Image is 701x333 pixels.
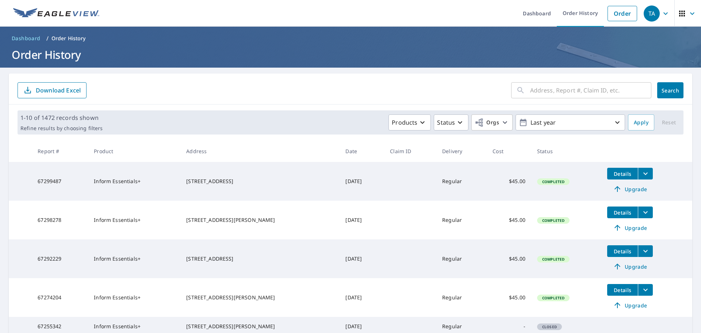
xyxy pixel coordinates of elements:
[186,178,334,185] div: [STREET_ADDRESS]
[538,179,569,184] span: Completed
[32,239,88,278] td: 67292229
[88,162,180,201] td: Inform Essentials+
[538,324,561,329] span: Closed
[531,140,601,162] th: Status
[32,278,88,317] td: 67274204
[437,118,455,127] p: Status
[612,287,633,294] span: Details
[436,162,487,201] td: Regular
[46,34,49,43] li: /
[32,201,88,239] td: 67298278
[607,245,638,257] button: detailsBtn-67292229
[340,201,384,239] td: [DATE]
[638,207,653,218] button: filesDropdownBtn-67298278
[88,140,180,162] th: Product
[628,114,654,130] button: Apply
[88,278,180,317] td: Inform Essentials+
[340,140,384,162] th: Date
[20,125,103,132] p: Refine results by choosing filters
[607,284,638,296] button: detailsBtn-67274204
[612,223,648,232] span: Upgrade
[186,255,334,262] div: [STREET_ADDRESS]
[180,140,340,162] th: Address
[384,140,436,162] th: Claim ID
[436,140,487,162] th: Delivery
[612,301,648,310] span: Upgrade
[607,168,638,179] button: detailsBtn-67299487
[607,261,653,272] a: Upgrade
[487,140,531,162] th: Cost
[538,295,569,300] span: Completed
[487,239,531,278] td: $45.00
[51,35,86,42] p: Order History
[516,114,625,130] button: Last year
[32,162,88,201] td: 67299487
[612,185,648,193] span: Upgrade
[186,294,334,301] div: [STREET_ADDRESS][PERSON_NAME]
[12,35,41,42] span: Dashboard
[663,87,678,94] span: Search
[487,278,531,317] td: $45.00
[340,239,384,278] td: [DATE]
[9,33,43,44] a: Dashboard
[18,82,87,98] button: Download Excel
[340,278,384,317] td: [DATE]
[538,257,569,262] span: Completed
[612,248,633,255] span: Details
[88,201,180,239] td: Inform Essentials+
[340,162,384,201] td: [DATE]
[607,183,653,195] a: Upgrade
[644,5,660,22] div: TA
[612,170,633,177] span: Details
[9,47,692,62] h1: Order History
[528,116,613,129] p: Last year
[487,162,531,201] td: $45.00
[608,6,637,21] a: Order
[657,82,683,98] button: Search
[607,222,653,234] a: Upgrade
[20,113,103,122] p: 1-10 of 1472 records shown
[186,323,334,330] div: [STREET_ADDRESS][PERSON_NAME]
[607,207,638,218] button: detailsBtn-67298278
[638,284,653,296] button: filesDropdownBtn-67274204
[436,278,487,317] td: Regular
[487,201,531,239] td: $45.00
[436,201,487,239] td: Regular
[607,299,653,311] a: Upgrade
[36,86,81,94] p: Download Excel
[88,239,180,278] td: Inform Essentials+
[392,118,417,127] p: Products
[612,262,648,271] span: Upgrade
[32,140,88,162] th: Report #
[186,216,334,224] div: [STREET_ADDRESS][PERSON_NAME]
[436,239,487,278] td: Regular
[13,8,99,19] img: EV Logo
[388,114,431,130] button: Products
[475,118,499,127] span: Orgs
[638,168,653,179] button: filesDropdownBtn-67299487
[530,80,651,101] input: Address, Report #, Claim ID, etc.
[638,245,653,257] button: filesDropdownBtn-67292229
[538,218,569,223] span: Completed
[434,114,468,130] button: Status
[9,33,692,44] nav: breadcrumb
[471,114,513,130] button: Orgs
[634,118,648,127] span: Apply
[612,209,633,216] span: Details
